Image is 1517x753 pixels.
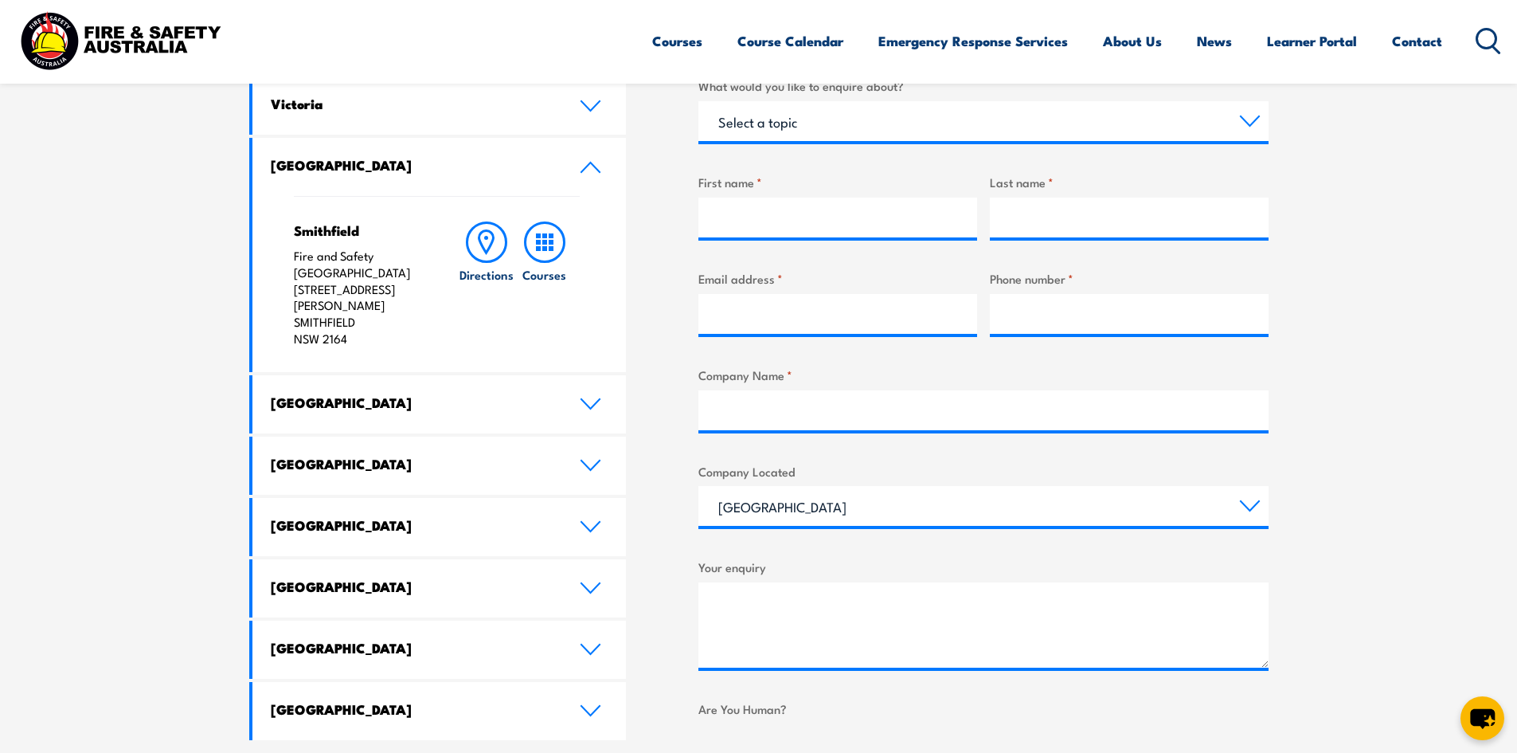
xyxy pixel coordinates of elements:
h4: [GEOGRAPHIC_DATA] [271,156,556,174]
label: First name [698,173,977,191]
label: Your enquiry [698,558,1269,576]
a: Victoria [252,76,627,135]
h6: Directions [459,266,514,283]
label: Company Name [698,366,1269,384]
a: Contact [1392,20,1442,62]
a: [GEOGRAPHIC_DATA] [252,559,627,618]
a: Course Calendar [737,20,843,62]
a: Directions [458,222,515,347]
h4: [GEOGRAPHIC_DATA] [271,455,556,473]
label: Are You Human? [698,700,1269,718]
a: [GEOGRAPHIC_DATA] [252,437,627,495]
h4: [GEOGRAPHIC_DATA] [271,639,556,657]
a: Courses [652,20,702,62]
h4: Smithfield [294,222,427,239]
label: Last name [990,173,1269,191]
a: About Us [1103,20,1162,62]
h6: Courses [522,266,566,283]
h4: [GEOGRAPHIC_DATA] [271,394,556,411]
label: Phone number [990,269,1269,288]
a: [GEOGRAPHIC_DATA] [252,621,627,679]
a: [GEOGRAPHIC_DATA] [252,138,627,196]
p: Fire and Safety [GEOGRAPHIC_DATA] [STREET_ADDRESS][PERSON_NAME] SMITHFIELD NSW 2164 [294,248,427,347]
button: chat-button [1460,696,1504,740]
a: Learner Portal [1267,20,1357,62]
a: [GEOGRAPHIC_DATA] [252,375,627,433]
h4: Victoria [271,95,556,112]
label: What would you like to enquire about? [698,76,1269,95]
a: [GEOGRAPHIC_DATA] [252,498,627,556]
label: Email address [698,269,977,288]
a: Courses [516,222,573,347]
a: News [1197,20,1232,62]
a: [GEOGRAPHIC_DATA] [252,682,627,740]
h4: [GEOGRAPHIC_DATA] [271,578,556,595]
a: Emergency Response Services [878,20,1068,62]
label: Company Located [698,462,1269,480]
h4: [GEOGRAPHIC_DATA] [271,516,556,534]
h4: [GEOGRAPHIC_DATA] [271,700,556,718]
